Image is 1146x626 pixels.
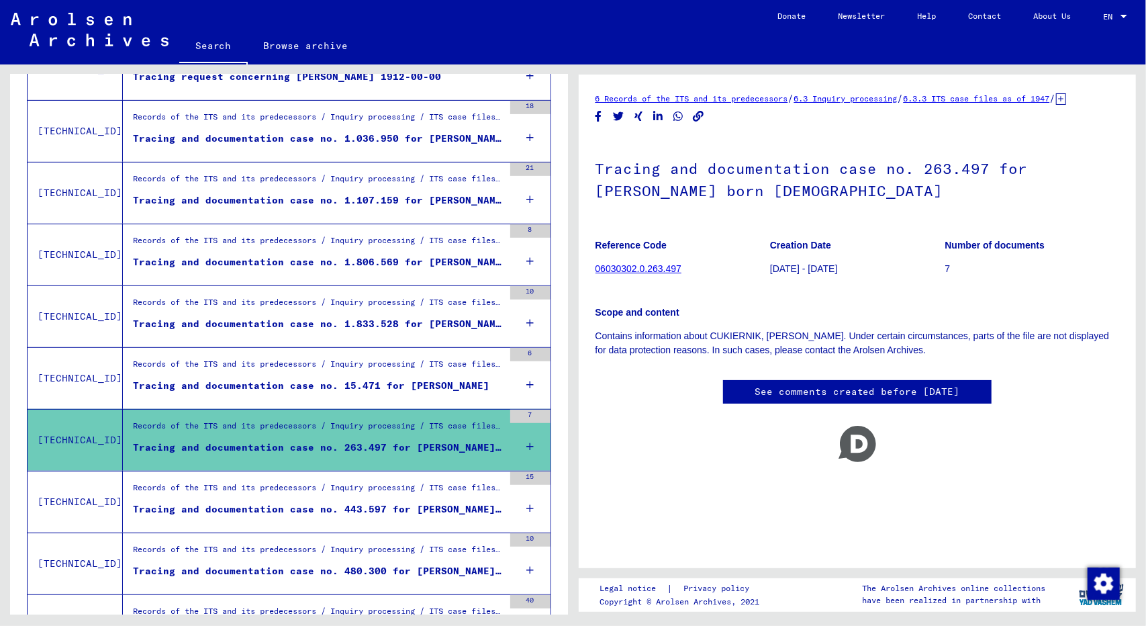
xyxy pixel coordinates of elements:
[671,108,685,125] button: Share on WhatsApp
[133,441,504,455] div: Tracing and documentation case no. 263.497 for [PERSON_NAME] born [DEMOGRAPHIC_DATA]
[595,93,788,103] a: 6 Records of the ITS and its predecessors
[133,193,504,208] div: Tracing and documentation case no. 1.107.159 for [PERSON_NAME] born [DEMOGRAPHIC_DATA]
[600,596,765,608] p: Copyright © Arolsen Archives, 2021
[133,132,504,146] div: Tracing and documentation case no. 1.036.950 for [PERSON_NAME] born [DEMOGRAPHIC_DATA]
[1050,92,1056,104] span: /
[945,262,1119,276] p: 7
[133,317,504,331] div: Tracing and documentation case no. 1.833.528 for [PERSON_NAME] born [DEMOGRAPHIC_DATA]
[133,605,504,624] div: Records of the ITS and its predecessors / Inquiry processing / ITS case files as of 1947 / Reposi...
[248,30,365,62] a: Browse archive
[11,13,169,46] img: Arolsen_neg.svg
[788,92,794,104] span: /
[612,108,626,125] button: Share on Twitter
[755,385,960,399] a: See comments created before [DATE]
[1103,11,1112,21] mat-select-trigger: EN
[133,502,504,517] div: Tracing and documentation case no. 443.597 for [PERSON_NAME][DEMOGRAPHIC_DATA] born [DEMOGRAPHIC_...
[133,379,489,393] div: Tracing and documentation case no. 15.471 for [PERSON_NAME]
[1088,568,1120,600] img: Zustimmung ändern
[133,255,504,269] div: Tracing and documentation case no. 1.806.569 for [PERSON_NAME] born [DEMOGRAPHIC_DATA]
[133,482,504,500] div: Records of the ITS and its predecessors / Inquiry processing / ITS case files as of 1947 / Reposi...
[794,93,898,103] a: 6.3 Inquiry processing
[632,108,646,125] button: Share on Xing
[591,108,606,125] button: Share on Facebook
[770,240,831,251] b: Creation Date
[862,594,1045,607] p: have been realized in partnership with
[133,234,504,253] div: Records of the ITS and its predecessors / Inquiry processing / ITS case files as of 1947 / Reposi...
[133,420,504,439] div: Records of the ITS and its predecessors / Inquiry processing / ITS case files as of 1947 / Reposi...
[691,108,706,125] button: Copy link
[595,138,1120,219] h1: Tracing and documentation case no. 263.497 for [PERSON_NAME] born [DEMOGRAPHIC_DATA]
[133,543,504,562] div: Records of the ITS and its predecessors / Inquiry processing / ITS case files as of 1947 / Reposi...
[600,582,667,596] a: Legal notice
[133,173,504,191] div: Records of the ITS and its predecessors / Inquiry processing / ITS case files as of 1947 / Reposi...
[179,30,248,64] a: Search
[133,111,504,130] div: Records of the ITS and its predecessors / Inquiry processing / ITS case files as of 1947 / Reposi...
[133,296,504,315] div: Records of the ITS and its predecessors / Inquiry processing / ITS case files as of 1947 / Reposi...
[945,240,1045,251] b: Number of documents
[651,108,665,125] button: Share on LinkedIn
[770,262,944,276] p: [DATE] - [DATE]
[595,263,681,274] a: 06030302.0.263.497
[595,240,667,251] b: Reference Code
[595,307,679,318] b: Scope and content
[673,582,765,596] a: Privacy policy
[133,70,441,84] div: Tracing request concerning [PERSON_NAME] 1912-00-00
[1076,578,1127,611] img: yv_logo.png
[898,92,904,104] span: /
[862,582,1045,594] p: The Arolsen Archives online collections
[133,564,504,578] div: Tracing and documentation case no. 480.300 for [PERSON_NAME] [DEMOGRAPHIC_DATA]
[904,93,1050,103] a: 6.3.3 ITS case files as of 1947
[133,358,504,377] div: Records of the ITS and its predecessors / Inquiry processing / ITS case files as of 1947 / Reposi...
[595,329,1120,357] p: Contains information about CUKIERNIK, [PERSON_NAME]. Under certain circumstances, parts of the fi...
[1087,567,1119,599] div: Zustimmung ändern
[600,582,765,596] div: |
